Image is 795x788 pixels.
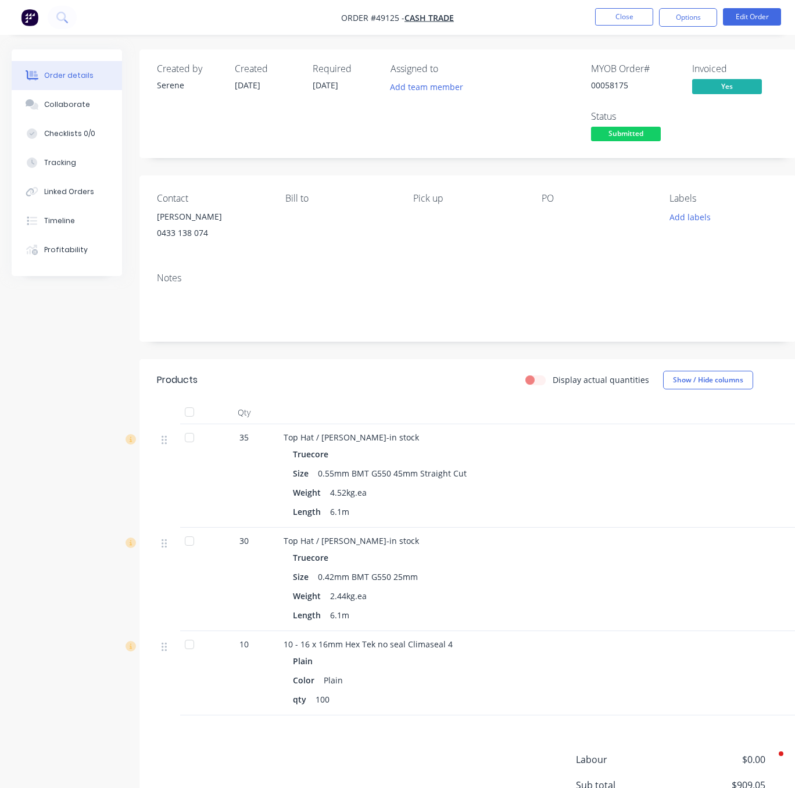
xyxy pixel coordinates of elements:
button: Collaborate [12,90,122,119]
iframe: Intercom live chat [755,748,783,776]
span: Order #49125 - [341,12,404,23]
span: 10 - 16 x 16mm Hex Tek no seal Climaseal 4 [284,639,453,650]
button: Tracking [12,148,122,177]
span: Top Hat / [PERSON_NAME]-in stock [284,432,419,443]
button: Profitability [12,235,122,264]
div: 0.55mm BMT G550 45mm Straight Cut [313,465,471,482]
div: 0.42mm BMT G550 25mm [313,568,422,585]
div: [PERSON_NAME]0433 138 074 [157,209,267,246]
div: Weight [293,588,325,604]
div: Serene [157,79,221,91]
div: Profitability [44,245,88,255]
span: $0.00 [679,753,765,766]
div: Checklists 0/0 [44,128,95,139]
div: 0433 138 074 [157,225,267,241]
div: qty [293,691,311,708]
div: Tracking [44,157,76,168]
div: Notes [157,273,779,284]
div: Weight [293,484,325,501]
button: Show / Hide columns [663,371,753,389]
div: Size [293,465,313,482]
img: Factory [21,9,38,26]
div: 2.44kg.ea [325,588,371,604]
div: Assigned to [391,63,507,74]
div: Plain [293,653,317,669]
div: Plain [319,672,348,689]
div: Color [293,672,319,689]
span: Submitted [591,127,661,141]
div: Size [293,568,313,585]
button: Add team member [391,79,470,95]
button: Options [659,8,717,27]
div: Linked Orders [44,187,94,197]
button: Add labels [663,209,717,224]
div: Pick up [413,193,523,204]
div: [PERSON_NAME] [157,209,267,225]
div: Bill to [285,193,395,204]
div: Labels [669,193,779,204]
div: 00058175 [591,79,678,91]
div: Length [293,607,325,624]
button: Checklists 0/0 [12,119,122,148]
div: PO [542,193,651,204]
div: Created [235,63,299,74]
div: Created by [157,63,221,74]
div: Qty [209,401,279,424]
span: Labour [576,753,679,766]
div: Timeline [44,216,75,226]
span: [DATE] [313,80,338,91]
div: Status [591,111,678,122]
button: Linked Orders [12,177,122,206]
button: Edit Order [723,8,781,26]
div: 4.52kg.ea [325,484,371,501]
div: Invoiced [692,63,779,74]
button: Timeline [12,206,122,235]
button: Add team member [384,79,470,95]
div: Length [293,503,325,520]
div: Truecore [293,549,333,566]
div: Required [313,63,377,74]
div: Order details [44,70,94,81]
a: Cash Trade [404,12,454,23]
span: [DATE] [235,80,260,91]
label: Display actual quantities [553,374,649,386]
div: 6.1m [325,607,354,624]
span: Yes [692,79,762,94]
div: Contact [157,193,267,204]
button: Order details [12,61,122,90]
div: Truecore [293,446,333,463]
div: Collaborate [44,99,90,110]
span: 30 [239,535,249,547]
span: 35 [239,431,249,443]
button: Submitted [591,127,661,144]
button: Close [595,8,653,26]
div: Products [157,373,198,387]
span: Top Hat / [PERSON_NAME]-in stock [284,535,419,546]
div: 100 [311,691,334,708]
span: 10 [239,638,249,650]
div: 6.1m [325,503,354,520]
div: MYOB Order # [591,63,678,74]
